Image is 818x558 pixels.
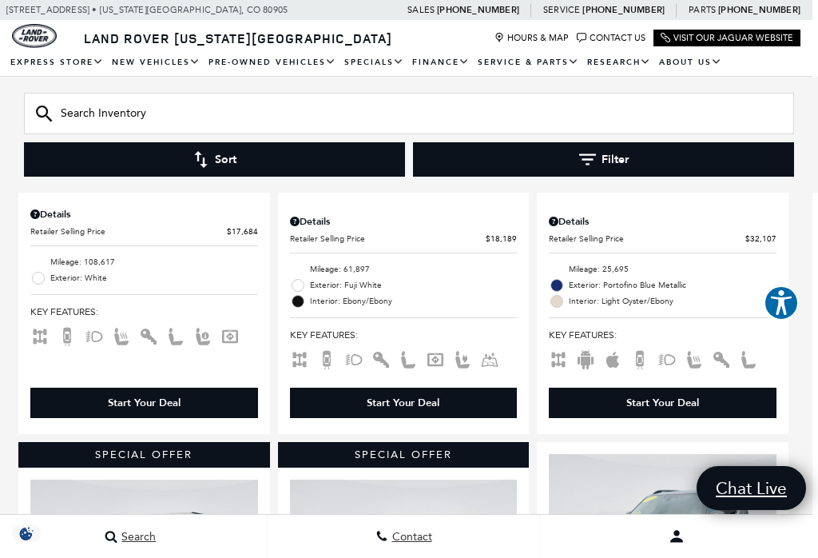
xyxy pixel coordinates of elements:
[278,442,530,468] div: Special Offer
[310,277,518,293] span: Exterior: Fuji White
[139,329,158,341] span: Keyless Entry
[50,270,258,286] span: Exterior: White
[58,329,77,341] span: Backup Camera
[30,207,258,221] div: Pricing Details - Range Rover Sport Supercharged
[486,233,517,245] span: $18,189
[697,466,806,510] a: Chat Live
[24,93,794,134] input: Search Inventory
[582,4,665,16] a: [PHONE_NUMBER]
[408,49,474,77] a: Finance
[227,225,258,237] span: $17,684
[437,4,519,16] a: [PHONE_NUMBER]
[12,24,57,48] a: land-rover
[8,525,45,542] img: Opt-Out Icon
[108,49,204,77] a: New Vehicles
[661,33,793,43] a: Visit Our Jaguar Website
[577,33,645,43] a: Contact Us
[569,293,776,309] span: Interior: Light Oyster/Ebony
[74,30,402,47] a: Land Rover [US_STATE][GEOGRAPHIC_DATA]
[583,49,655,77] a: Research
[317,353,336,364] span: Backup Camera
[30,225,227,237] span: Retailer Selling Price
[549,326,776,344] span: Key Features :
[480,353,499,364] span: Rain-Sensing Wipers
[24,142,405,177] button: Sort
[718,4,800,16] a: [PHONE_NUMBER]
[290,388,518,418] div: Start Your Deal
[540,516,812,556] button: Open user profile menu
[84,30,392,47] span: Land Rover [US_STATE][GEOGRAPHIC_DATA]
[290,261,518,277] li: Mileage: 61,897
[30,254,258,270] li: Mileage: 108,617
[549,214,776,229] div: Pricing Details - Discovery Sport S R-Dynamic
[344,353,363,364] span: Fog Lights
[739,353,758,364] span: Leather Seats
[12,24,57,48] img: Land Rover
[30,388,258,418] div: Start Your Deal
[30,225,258,237] a: Retailer Selling Price $17,684
[6,5,288,15] a: [STREET_ADDRESS] • [US_STATE][GEOGRAPHIC_DATA], CO 80905
[474,49,583,77] a: Service & Parts
[630,353,649,364] span: Backup Camera
[371,353,391,364] span: Keyless Entry
[399,353,418,364] span: Leather Seats
[549,233,776,245] a: Retailer Selling Price $32,107
[388,530,432,544] span: Contact
[193,329,212,341] span: Memory Seats
[655,49,726,77] a: About Us
[764,285,799,324] aside: Accessibility Help Desk
[549,261,776,277] li: Mileage: 25,695
[413,142,794,177] button: Filter
[8,525,45,542] section: Click to Open Cookie Consent Modal
[453,353,472,364] span: Power Seats
[290,233,486,245] span: Retailer Selling Price
[18,442,270,468] div: Special Offer
[30,329,50,341] span: AWD
[204,49,340,77] a: Pre-Owned Vehicles
[290,326,518,344] span: Key Features :
[549,388,776,418] div: Start Your Deal
[340,49,408,77] a: Specials
[494,33,569,43] a: Hours & Map
[712,353,731,364] span: Keyless Entry
[290,353,309,364] span: AWD
[367,396,439,410] div: Start Your Deal
[576,353,595,364] span: Android Auto
[85,329,104,341] span: Fog Lights
[117,530,156,544] span: Search
[6,49,800,77] nav: Main Navigation
[569,277,776,293] span: Exterior: Portofino Blue Metallic
[745,233,776,245] span: $32,107
[685,353,704,364] span: Heated Seats
[764,285,799,321] button: Explore your accessibility options
[220,329,240,341] span: Navigation Sys
[290,233,518,245] a: Retailer Selling Price $18,189
[290,214,518,229] div: Pricing Details - Range Rover Evoque SE
[6,49,108,77] a: EXPRESS STORE
[549,233,745,245] span: Retailer Selling Price
[310,293,518,309] span: Interior: Ebony/Ebony
[603,353,622,364] span: Apple Car-Play
[112,329,131,341] span: Heated Seats
[626,396,699,410] div: Start Your Deal
[30,303,258,321] span: Key Features :
[166,329,185,341] span: Leather Seats
[108,396,181,410] div: Start Your Deal
[657,353,677,364] span: Fog Lights
[708,477,795,499] span: Chat Live
[549,353,568,364] span: AWD
[426,353,445,364] span: Navigation Sys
